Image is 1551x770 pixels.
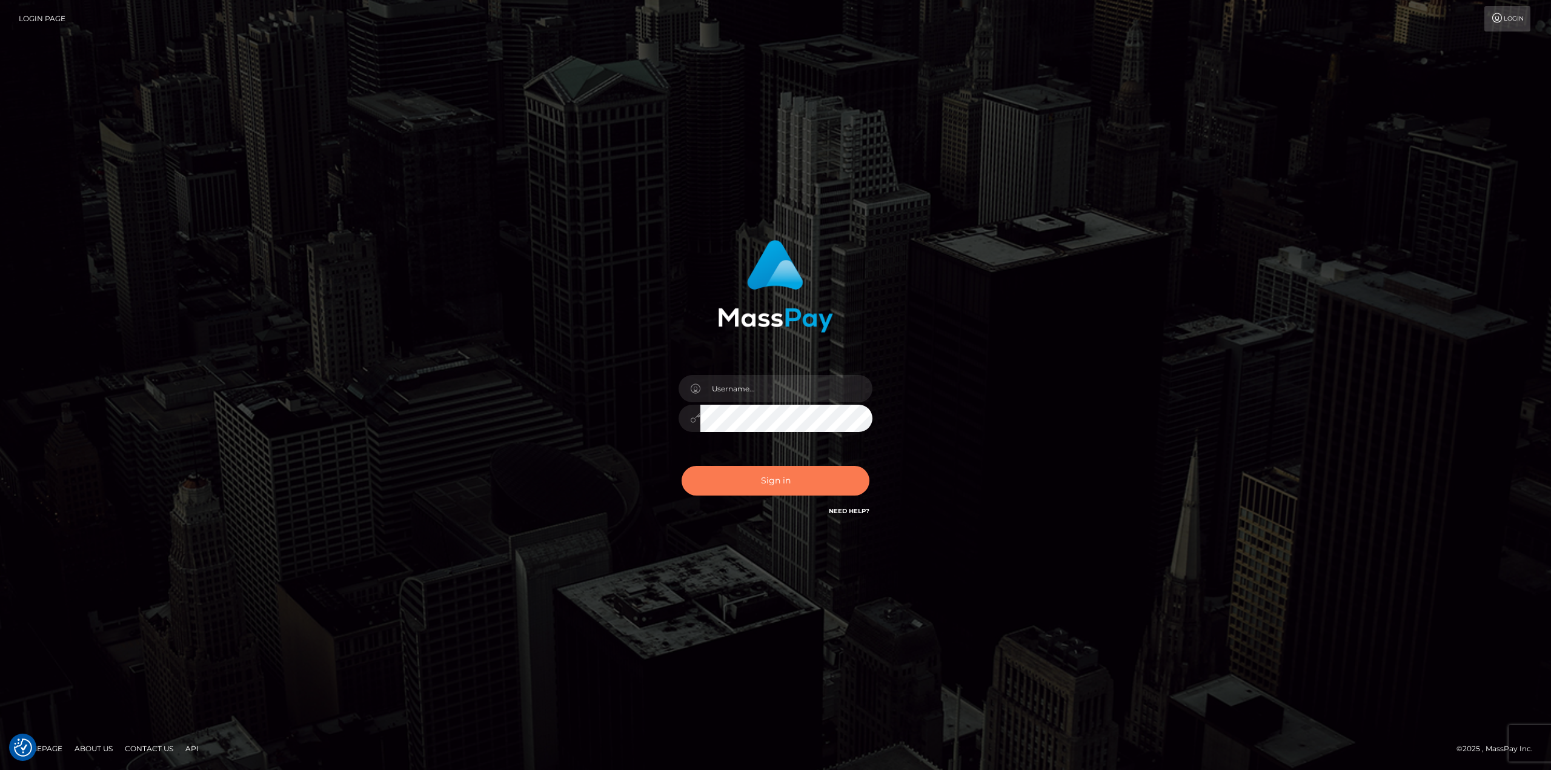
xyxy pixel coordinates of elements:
a: Contact Us [120,739,178,758]
button: Consent Preferences [14,738,32,757]
button: Sign in [682,466,869,496]
div: © 2025 , MassPay Inc. [1456,742,1542,755]
input: Username... [700,375,872,402]
a: API [181,739,204,758]
a: Login Page [19,6,65,32]
a: About Us [70,739,118,758]
a: Login [1484,6,1530,32]
img: MassPay Login [718,240,833,333]
a: Need Help? [829,507,869,515]
a: Homepage [13,739,67,758]
img: Revisit consent button [14,738,32,757]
